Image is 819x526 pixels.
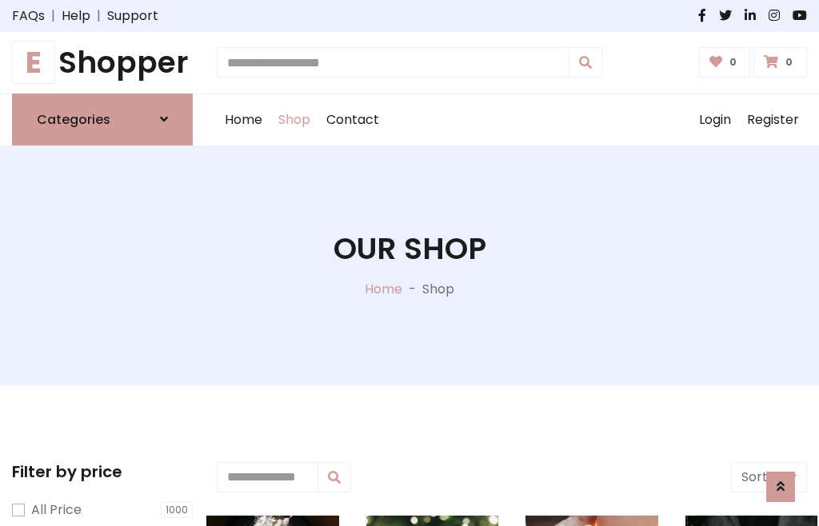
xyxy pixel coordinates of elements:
[12,45,193,81] h1: Shopper
[422,280,454,299] p: Shop
[12,41,55,84] span: E
[753,47,807,78] a: 0
[699,47,751,78] a: 0
[12,462,193,481] h5: Filter by price
[725,55,741,70] span: 0
[217,94,270,145] a: Home
[365,280,402,298] a: Home
[45,6,62,26] span: |
[161,502,193,518] span: 1000
[90,6,107,26] span: |
[402,280,422,299] p: -
[31,500,82,520] label: All Price
[318,94,387,145] a: Contact
[37,112,110,127] h6: Categories
[12,94,193,145] a: Categories
[12,6,45,26] a: FAQs
[334,231,486,267] h1: Our Shop
[691,94,739,145] a: Login
[731,462,807,492] button: Sort by
[739,94,807,145] a: Register
[781,55,797,70] span: 0
[62,6,90,26] a: Help
[270,94,318,145] a: Shop
[12,45,193,81] a: EShopper
[107,6,158,26] a: Support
